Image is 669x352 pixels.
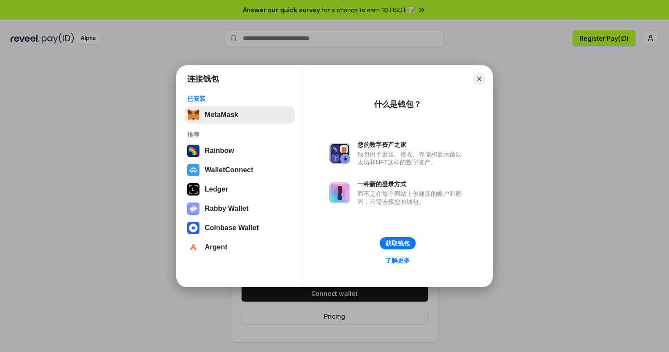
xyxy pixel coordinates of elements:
button: Close [473,73,485,85]
div: Rainbow [205,147,234,155]
div: 推荐 [187,131,292,139]
img: svg+xml,%3Csvg%20xmlns%3D%22http%3A%2F%2Fwww.w3.org%2F2000%2Fsvg%22%20width%3D%2228%22%20height%3... [187,183,199,196]
button: Rainbow [185,142,295,160]
a: 了解更多 [380,255,415,266]
div: WalletConnect [205,166,253,174]
img: svg+xml,%3Csvg%20width%3D%22120%22%20height%3D%22120%22%20viewBox%3D%220%200%20120%20120%22%20fil... [187,145,199,157]
div: Argent [205,243,228,251]
img: svg+xml,%3Csvg%20xmlns%3D%22http%3A%2F%2Fwww.w3.org%2F2000%2Fsvg%22%20fill%3D%22none%22%20viewBox... [329,182,350,203]
button: MetaMask [185,106,295,124]
button: Rabby Wallet [185,200,295,217]
div: 了解更多 [385,256,410,264]
div: MetaMask [205,111,238,119]
img: svg+xml,%3Csvg%20width%3D%2228%22%20height%3D%2228%22%20viewBox%3D%220%200%2028%2028%22%20fill%3D... [187,164,199,176]
div: 获取钱包 [385,239,410,247]
img: svg+xml,%3Csvg%20xmlns%3D%22http%3A%2F%2Fwww.w3.org%2F2000%2Fsvg%22%20fill%3D%22none%22%20viewBox... [329,143,350,164]
div: Ledger [205,185,228,193]
div: 什么是钱包？ [374,99,421,110]
button: Argent [185,238,295,256]
div: Coinbase Wallet [205,224,259,232]
button: 获取钱包 [380,237,416,249]
div: 钱包用于发送、接收、存储和显示像以太坊和NFT这样的数字资产。 [357,150,466,166]
div: 而不是在每个网站上创建新的账户和密码，只需连接您的钱包。 [357,190,466,206]
button: Coinbase Wallet [185,219,295,237]
h1: 连接钱包 [187,74,219,84]
button: Ledger [185,181,295,198]
div: 一种新的登录方式 [357,180,466,188]
div: 已安装 [187,95,292,103]
div: Rabby Wallet [205,205,249,213]
img: svg+xml,%3Csvg%20fill%3D%22none%22%20height%3D%2233%22%20viewBox%3D%220%200%2035%2033%22%20width%... [187,109,199,121]
img: svg+xml,%3Csvg%20width%3D%2228%22%20height%3D%2228%22%20viewBox%3D%220%200%2028%2028%22%20fill%3D... [187,241,199,253]
div: 您的数字资产之家 [357,141,466,149]
img: svg+xml,%3Csvg%20xmlns%3D%22http%3A%2F%2Fwww.w3.org%2F2000%2Fsvg%22%20fill%3D%22none%22%20viewBox... [187,203,199,215]
button: WalletConnect [185,161,295,179]
img: svg+xml,%3Csvg%20width%3D%2228%22%20height%3D%2228%22%20viewBox%3D%220%200%2028%2028%22%20fill%3D... [187,222,199,234]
